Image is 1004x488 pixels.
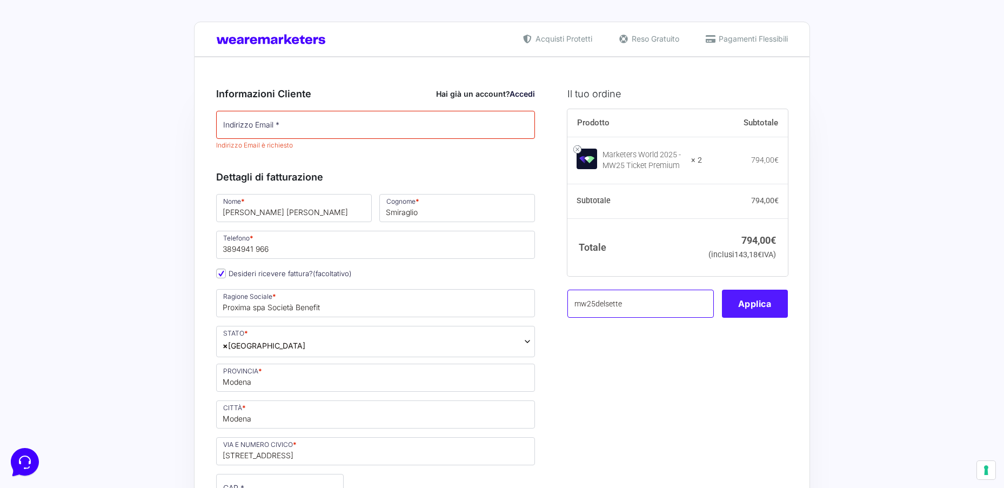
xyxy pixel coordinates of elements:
input: PROVINCIA * [216,364,535,392]
input: Telefono * [216,231,535,259]
input: Cognome * [379,194,535,222]
span: Italia [216,326,535,357]
span: Le tue conversazioni [17,43,92,52]
p: Aiuto [166,362,182,372]
span: 143,18 [734,250,762,259]
span: Reso Gratuito [629,33,679,44]
div: Hai già un account? [436,88,535,99]
span: € [771,235,776,246]
input: Cerca un articolo... [24,157,177,168]
input: CITTÀ * [216,400,535,429]
button: Inizia una conversazione [17,91,199,112]
input: VIA E NUMERO CIVICO * [216,437,535,465]
p: Home [32,362,51,372]
input: Coupon [567,290,714,318]
h2: Ciao da Marketers 👋 [9,9,182,26]
bdi: 794,00 [751,156,779,164]
input: Desideri ricevere fattura?(facoltativo) [216,269,226,278]
button: Applica [722,290,788,318]
p: Messaggi [93,362,123,372]
label: Desideri ricevere fattura? [216,269,352,278]
span: Italia [223,340,305,351]
img: Marketers World 2025 - MW25 Ticket Premium [577,149,597,169]
bdi: 794,00 [751,196,779,205]
input: Ragione Sociale * [216,289,535,317]
input: Nome * [216,194,372,222]
img: dark [35,61,56,82]
span: € [758,250,762,259]
th: Totale [567,218,702,276]
input: Indirizzo Email * [216,111,535,139]
span: Inizia una conversazione [70,97,159,106]
iframe: Customerly Messenger Launcher [9,446,41,478]
span: Acquisti Protetti [533,33,592,44]
button: Home [9,347,75,372]
button: Le tue preferenze relative al consenso per le tecnologie di tracciamento [977,461,995,479]
th: Prodotto [567,109,702,137]
th: Subtotale [702,109,788,137]
button: Messaggi [75,347,142,372]
h3: Dettagli di fatturazione [216,170,535,184]
h3: Il tuo ordine [567,86,788,101]
strong: × 2 [691,155,702,166]
span: × [223,340,228,351]
span: € [774,156,779,164]
img: dark [17,61,39,82]
img: dark [52,61,73,82]
div: Marketers World 2025 - MW25 Ticket Premium [603,150,684,171]
th: Subtotale [567,184,702,219]
span: Indirizzo Email è richiesto [216,141,293,149]
button: Aiuto [141,347,208,372]
span: Pagamenti Flessibili [716,33,788,44]
small: (inclusi IVA) [708,250,776,259]
a: Apri Centro Assistenza [115,134,199,143]
span: Trova una risposta [17,134,84,143]
a: Accedi [510,89,535,98]
span: (facoltativo) [313,269,352,278]
bdi: 794,00 [741,235,776,246]
h3: Informazioni Cliente [216,86,535,101]
span: € [774,196,779,205]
